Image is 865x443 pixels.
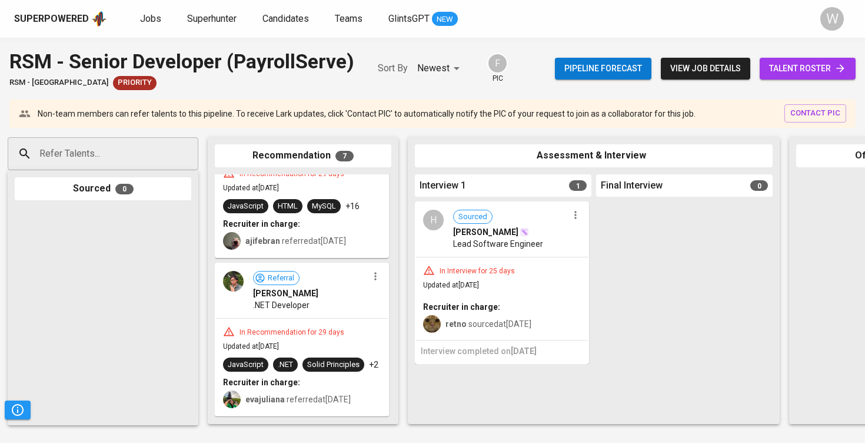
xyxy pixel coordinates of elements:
[520,227,529,237] img: magic_wand.svg
[228,359,264,371] div: JavaScript
[335,151,354,161] span: 7
[187,12,239,27] a: Superhunter
[223,342,279,351] span: Updated at [DATE]
[453,226,518,238] span: [PERSON_NAME]
[670,61,741,76] span: view job details
[569,180,587,191] span: 1
[15,177,191,200] div: Sourced
[388,12,458,27] a: GlintsGPT NEW
[235,169,349,179] div: In Recommendation for 29 days
[14,10,107,28] a: Superpoweredapp logo
[140,13,161,24] span: Jobs
[253,299,310,311] span: .NET Developer
[307,359,360,371] div: Solid Principles
[228,201,264,212] div: JavaScript
[487,53,508,74] div: F
[345,200,360,212] p: +16
[420,179,466,193] span: Interview 1
[113,77,157,88] span: Priority
[140,12,164,27] a: Jobs
[432,14,458,25] span: NEW
[235,328,349,338] div: In Recommendation for 29 days
[278,359,293,371] div: .NET
[14,12,89,26] div: Superpowered
[5,401,31,419] button: Pipeline Triggers
[454,211,492,223] span: Sourced
[245,395,351,404] span: referred at [DATE]
[511,346,537,356] span: [DATE]
[113,76,157,90] div: New Job received from Demand Team
[423,302,500,312] b: Recruiter in charge:
[223,184,279,192] span: Updated at [DATE]
[91,10,107,28] img: app logo
[421,345,583,358] h6: Interview completed on
[262,12,311,27] a: Candidates
[9,77,108,88] span: RSM - [GEOGRAPHIC_DATA]
[262,13,309,24] span: Candidates
[555,58,651,80] button: Pipeline forecast
[335,12,365,27] a: Teams
[9,47,354,76] div: RSM - Senior Developer (PayrollServe)
[388,13,430,24] span: GlintsGPT
[245,236,346,246] span: referred at [DATE]
[564,61,642,76] span: Pipeline forecast
[223,219,300,229] b: Recruiter in charge:
[253,287,318,299] span: [PERSON_NAME]
[223,271,244,292] img: 8ff6c3f29ff0b48338f50bbade62f0d6.jpg
[601,179,663,193] span: Final Interview
[423,210,444,230] div: H
[192,153,194,155] button: Open
[223,378,300,387] b: Recruiter in charge:
[435,266,520,276] div: In Interview for 25 days
[661,58,750,80] button: view job details
[445,319,531,329] span: sourced at [DATE]
[245,236,280,246] b: ajifebran
[335,13,362,24] span: Teams
[312,201,336,212] div: MySQL
[415,144,773,167] div: Assessment & Interview
[453,238,543,250] span: Lead Software Engineer
[215,144,391,167] div: Recommendation
[784,104,846,123] button: contact pic
[115,184,134,194] span: 0
[769,61,846,76] span: talent roster
[750,180,768,191] span: 0
[487,53,508,84] div: pic
[445,319,467,329] b: retno
[187,13,237,24] span: Superhunter
[278,201,298,212] div: HTML
[417,61,450,75] p: Newest
[378,61,408,75] p: Sort By
[223,232,241,250] img: aji.muda@glints.com
[423,281,479,289] span: Updated at [DATE]
[820,7,844,31] div: W
[245,395,285,404] b: evajuliana
[423,315,441,333] img: ec6c0910-f960-4a00-a8f8-c5744e41279e.jpg
[263,273,299,284] span: Referral
[790,107,840,120] span: contact pic
[417,58,464,80] div: Newest
[369,359,378,371] p: +2
[760,58,856,80] a: talent roster
[38,108,696,120] p: Non-team members can refer talents to this pipeline. To receive Lark updates, click 'Contact PIC'...
[223,391,241,408] img: eva@glints.com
